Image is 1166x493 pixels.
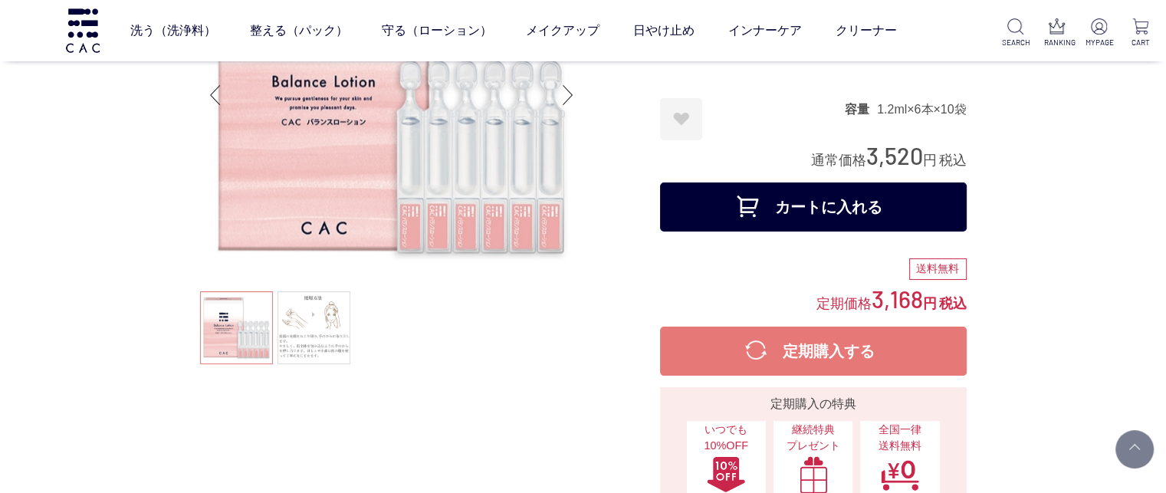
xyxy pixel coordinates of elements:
[877,101,967,117] dd: 1.2ml×6本×10袋
[872,284,923,313] span: 3,168
[1127,37,1154,48] p: CART
[660,98,702,140] a: お気に入りに登録する
[250,9,348,52] a: 整える（パック）
[728,9,802,52] a: インナーケア
[939,153,967,168] span: 税込
[130,9,216,52] a: 洗う（洗浄料）
[1086,18,1112,48] a: MYPAGE
[660,182,967,232] button: カートに入れる
[866,141,923,169] span: 3,520
[1044,37,1071,48] p: RANKING
[816,294,872,311] span: 定期価格
[64,8,102,52] img: logo
[660,327,967,376] button: 定期購入する
[526,9,599,52] a: メイクアップ
[923,153,937,168] span: 円
[553,64,583,126] div: Next slide
[939,296,967,311] span: 税込
[781,422,845,455] span: 継続特典 プレゼント
[633,9,695,52] a: 日やけ止め
[666,395,961,413] div: 定期購入の特典
[1002,37,1029,48] p: SEARCH
[811,153,866,168] span: 通常価格
[845,101,877,117] dt: 容量
[1002,18,1029,48] a: SEARCH
[868,422,931,455] span: 全国一律 送料無料
[382,9,492,52] a: 守る（ローション）
[923,296,937,311] span: 円
[836,9,897,52] a: クリーナー
[695,422,758,455] span: いつでも10%OFF
[1086,37,1112,48] p: MYPAGE
[200,64,231,126] div: Previous slide
[1044,18,1071,48] a: RANKING
[1127,18,1154,48] a: CART
[909,258,967,280] div: 送料無料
